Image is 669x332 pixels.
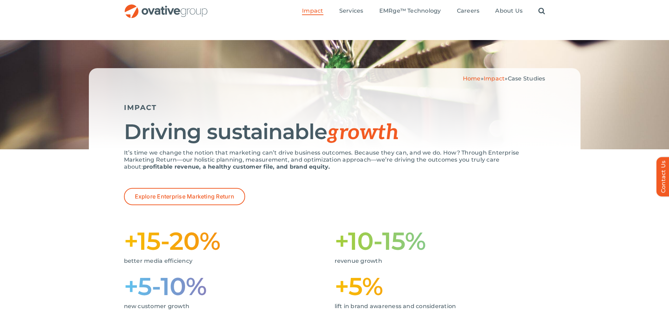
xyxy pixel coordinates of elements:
a: OG_Full_horizontal_RGB [124,4,208,10]
h1: +5-10% [124,275,335,298]
a: Home [463,75,481,82]
a: Careers [457,7,480,15]
span: About Us [495,7,523,14]
a: Services [339,7,363,15]
a: About Us [495,7,523,15]
a: Search [538,7,545,15]
span: Services [339,7,363,14]
a: EMRge™ Technology [379,7,441,15]
h1: +5% [335,275,545,298]
span: growth [327,120,399,145]
p: It’s time we change the notion that marketing can’t drive business outcomes. Because they can, an... [124,149,545,170]
a: Explore Enterprise Marketing Return [124,188,245,205]
a: Impact [484,75,505,82]
span: Case Studies [508,75,545,82]
p: revenue growth [335,258,535,265]
h1: +10-15% [335,230,545,252]
span: Explore Enterprise Marketing Return [135,193,234,200]
a: Impact [302,7,323,15]
p: better media efficiency [124,258,324,265]
strong: profitable revenue, a healthy customer file, and brand equity. [143,163,330,170]
p: lift in brand awareness and consideration [335,303,535,310]
span: EMRge™ Technology [379,7,441,14]
p: new customer growth [124,303,324,310]
span: Careers [457,7,480,14]
span: » » [463,75,545,82]
h1: +15-20% [124,230,335,252]
span: Impact [302,7,323,14]
h1: Driving sustainable [124,121,545,144]
h5: IMPACT [124,103,545,112]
